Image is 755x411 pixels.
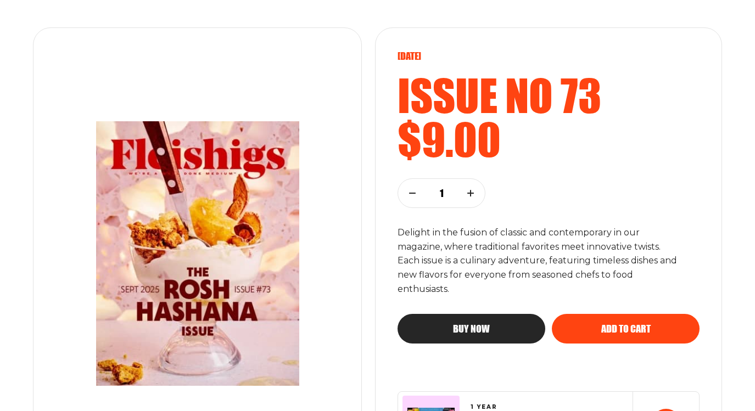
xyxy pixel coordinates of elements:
h2: Issue no 73 [398,73,700,117]
button: Add to cart [552,314,700,344]
span: Add to cart [601,324,651,334]
p: 1 [434,187,449,199]
p: Delight in the fusion of classic and contemporary in our magazine, where traditional favorites me... [398,226,681,297]
p: [DATE] [398,50,700,62]
span: 1 YEAR [471,404,525,410]
h2: $9.00 [398,117,700,161]
img: Issue number 73 [74,99,321,408]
